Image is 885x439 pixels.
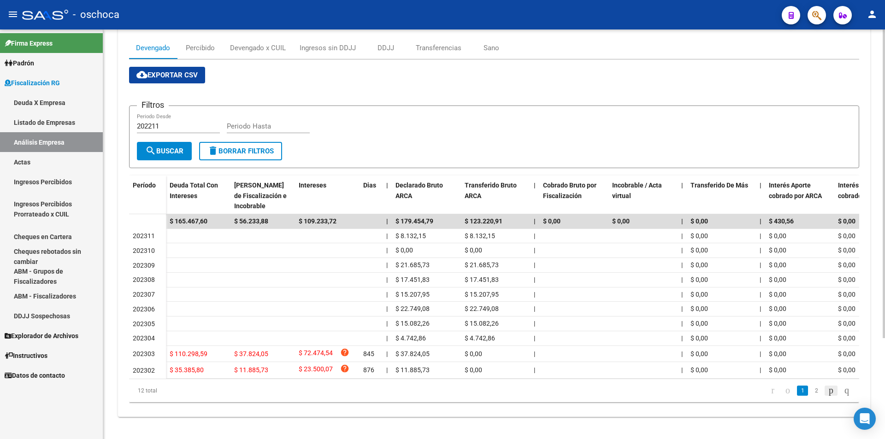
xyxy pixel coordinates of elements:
span: | [534,276,535,283]
span: | [681,246,683,254]
span: $ 21.685,73 [395,261,430,269]
span: $ 0,00 [395,246,413,254]
span: | [681,276,683,283]
span: $ 0,00 [769,291,786,298]
span: | [681,305,683,312]
mat-icon: cloud_download [136,69,147,80]
span: 202303 [133,350,155,357]
datatable-header-cell: Dias [360,176,383,216]
span: | [760,261,761,269]
span: | [760,276,761,283]
span: | [386,320,388,327]
span: | [534,305,535,312]
datatable-header-cell: Transferido Bruto ARCA [461,176,530,216]
span: $ 0,00 [838,291,855,298]
span: | [534,232,535,240]
a: go to last page [840,386,853,396]
span: $ 123.220,91 [465,217,502,225]
mat-icon: delete [207,145,218,156]
span: 202306 [133,305,155,313]
span: $ 0,00 [769,261,786,269]
span: | [760,291,761,298]
span: 876 [363,366,374,374]
span: | [386,334,388,342]
span: $ 35.385,80 [170,366,204,374]
span: | [760,305,761,312]
span: | [681,320,683,327]
span: $ 0,00 [690,217,708,225]
span: | [760,217,761,225]
span: | [534,261,535,269]
span: | [386,181,388,189]
a: 2 [811,386,822,396]
span: [PERSON_NAME] de Fiscalización e Incobrable [234,181,287,210]
span: $ 37.824,05 [234,350,268,357]
li: page 2 [809,383,823,398]
span: $ 0,00 [838,366,855,374]
span: | [534,350,535,357]
span: | [386,276,388,283]
span: $ 0,00 [690,246,708,254]
span: $ 4.742,86 [395,334,426,342]
button: Borrar Filtros [199,142,282,160]
span: $ 110.298,59 [170,350,207,357]
span: | [681,291,683,298]
span: $ 21.685,73 [465,261,499,269]
span: | [681,232,683,240]
span: Buscar [145,147,183,155]
datatable-header-cell: | [530,176,539,216]
span: | [534,217,536,225]
span: | [534,334,535,342]
span: $ 22.749,08 [465,305,499,312]
button: Exportar CSV [129,67,205,83]
datatable-header-cell: Cobrado Bruto por Fiscalización [539,176,608,216]
span: | [386,232,388,240]
a: go to first page [767,386,779,396]
span: | [386,291,388,298]
datatable-header-cell: | [756,176,765,216]
span: | [760,320,761,327]
span: $ 23.500,07 [299,364,333,376]
span: $ 0,00 [690,305,708,312]
span: Transferido De Más [690,181,748,189]
span: $ 0,00 [690,366,708,374]
span: | [681,261,683,269]
span: $ 0,00 [838,276,855,283]
span: $ 0,00 [838,217,855,225]
a: 1 [797,386,808,396]
span: $ 0,00 [769,350,786,357]
span: $ 165.467,60 [170,217,207,225]
span: $ 15.082,26 [395,320,430,327]
span: Transferido Bruto ARCA [465,181,517,199]
datatable-header-cell: Interés Aporte cobrado por ARCA [765,176,834,216]
datatable-header-cell: Incobrable / Acta virtual [608,176,678,216]
span: Firma Express [5,38,53,48]
span: $ 0,00 [769,366,786,374]
span: $ 15.082,26 [465,320,499,327]
span: | [681,366,683,374]
span: $ 0,00 [838,261,855,269]
span: 202302 [133,367,155,374]
datatable-header-cell: Declarado Bruto ARCA [392,176,461,216]
span: | [386,366,388,374]
datatable-header-cell: Intereses [295,176,360,216]
div: DDJJ [378,43,394,53]
span: $ 0,00 [690,320,708,327]
i: help [340,348,349,357]
span: $ 15.207,95 [395,291,430,298]
span: $ 0,00 [465,366,482,374]
span: 845 [363,350,374,357]
span: 202305 [133,320,155,328]
span: Cobrado Bruto por Fiscalización [543,181,596,199]
span: $ 0,00 [465,350,482,357]
mat-icon: person [867,9,878,20]
span: $ 0,00 [690,350,708,357]
span: | [760,334,761,342]
span: $ 22.749,08 [395,305,430,312]
div: Percibido [186,43,215,53]
datatable-header-cell: Deuda Bruta Neto de Fiscalización e Incobrable [230,176,295,216]
span: $ 0,00 [769,305,786,312]
li: page 1 [796,383,809,398]
span: Datos de contacto [5,370,65,380]
span: $ 0,00 [690,232,708,240]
